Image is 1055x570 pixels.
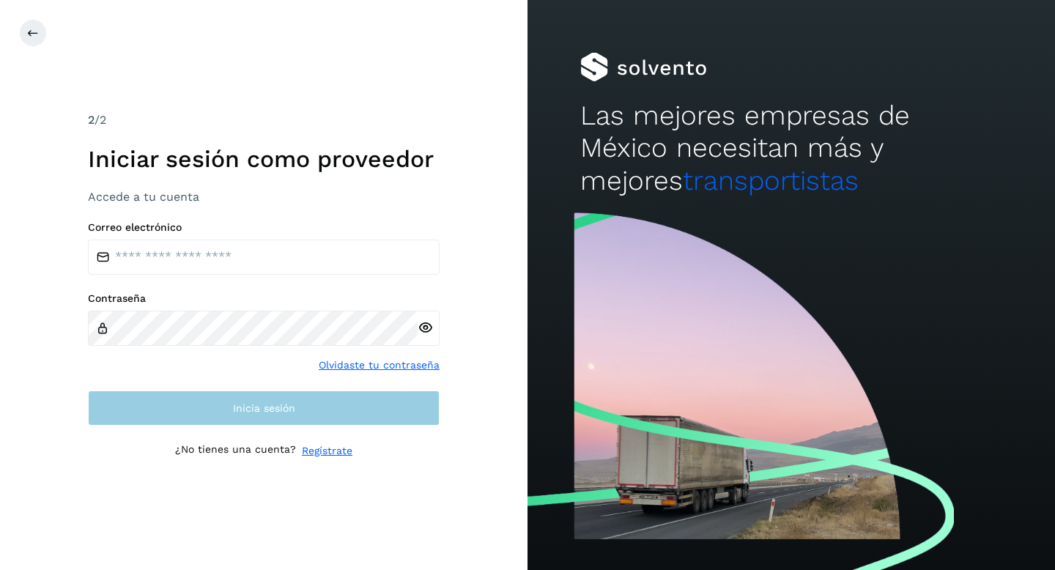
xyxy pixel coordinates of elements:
span: 2 [88,113,95,127]
p: ¿No tienes una cuenta? [175,443,296,459]
h1: Iniciar sesión como proveedor [88,145,440,173]
h2: Las mejores empresas de México necesitan más y mejores [580,100,1002,197]
a: Olvidaste tu contraseña [319,358,440,373]
h3: Accede a tu cuenta [88,190,440,204]
a: Regístrate [302,443,352,459]
button: Inicia sesión [88,391,440,426]
div: /2 [88,111,440,129]
span: transportistas [683,165,859,196]
label: Correo electrónico [88,221,440,234]
span: Inicia sesión [233,403,295,413]
label: Contraseña [88,292,440,305]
